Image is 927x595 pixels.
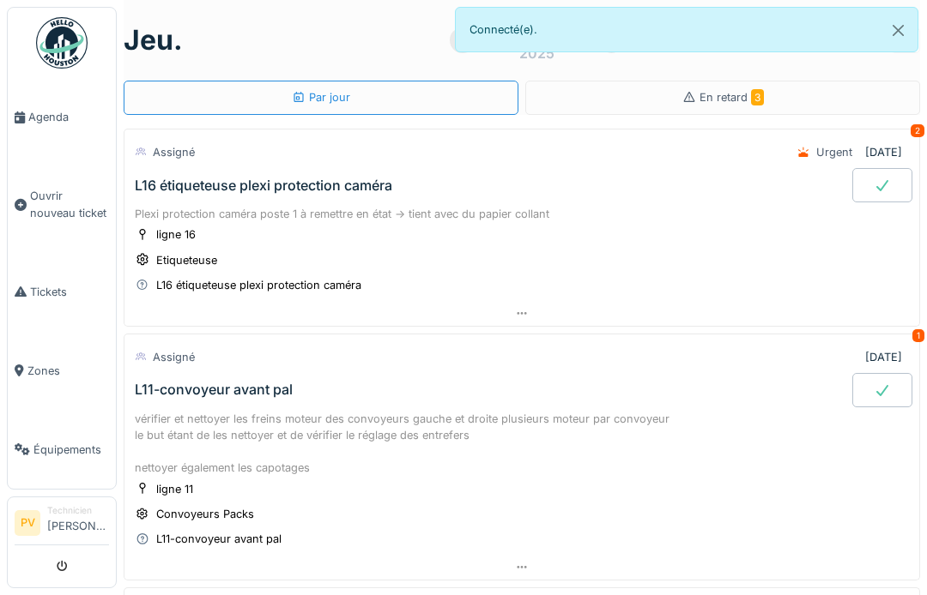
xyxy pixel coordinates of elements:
[156,531,282,547] div: L11-convoyeur avant pal
[47,504,109,541] li: [PERSON_NAME]
[8,252,116,331] a: Tickets
[15,504,109,545] a: PV Technicien[PERSON_NAME]
[124,24,183,57] h1: jeu.
[153,144,195,160] div: Assigné
[27,363,109,379] span: Zones
[8,331,116,410] a: Zones
[135,411,909,477] div: vérifier et nettoyer les freins moteur des convoyeurs gauche et droite plusieurs moteur par convo...
[156,252,217,268] div: Etiqueteuse
[30,188,109,220] span: Ouvrir nouveau ticket
[28,109,109,125] span: Agenda
[156,481,193,497] div: ligne 11
[292,89,350,105] div: Par jour
[911,124,924,137] div: 2
[15,510,40,536] li: PV
[8,157,116,252] a: Ouvrir nouveau ticket
[30,284,109,300] span: Tickets
[700,91,764,104] span: En retard
[879,8,918,53] button: Close
[8,78,116,157] a: Agenda
[135,177,392,194] div: L16 étiqueteuse plexi protection caméra
[519,43,554,63] div: 2025
[36,17,88,69] img: Badge_color-CXgf-gQk.svg
[156,506,254,522] div: Convoyeurs Packs
[455,7,918,52] div: Connecté(e).
[153,349,195,365] div: Assigné
[33,442,109,458] span: Équipements
[912,329,924,342] div: 1
[865,144,902,160] div: [DATE]
[135,382,293,398] div: L11-convoyeur avant pal
[8,410,116,489] a: Équipements
[135,206,909,222] div: Plexi protection caméra poste 1 à remettre en état -> tient avec du papier collant
[865,349,902,365] div: [DATE]
[816,144,852,160] div: Urgent
[156,226,196,243] div: ligne 16
[47,504,109,517] div: Technicien
[156,277,361,293] div: L16 étiqueteuse plexi protection caméra
[751,89,764,105] span: 3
